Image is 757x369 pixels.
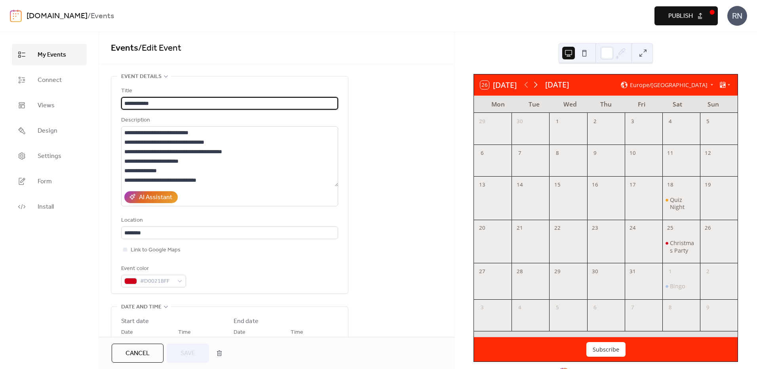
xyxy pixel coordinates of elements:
div: Description [121,116,337,125]
div: 27 [477,266,487,276]
a: Events [111,40,138,57]
div: 6 [590,302,600,313]
span: / Edit Event [138,40,181,57]
span: Event details [121,72,162,82]
div: 9 [703,302,713,313]
div: 19 [703,180,713,190]
span: Views [38,101,55,110]
a: Form [12,171,87,192]
div: 24 [628,223,638,233]
div: 2 [703,266,713,276]
div: 5 [552,302,563,313]
div: 7 [515,148,525,158]
div: 4 [665,116,675,127]
div: Fri [624,96,660,113]
div: 20 [477,223,487,233]
div: 1 [665,266,675,276]
div: 3 [628,116,638,127]
span: Europe/[GEOGRAPHIC_DATA] [630,82,708,88]
div: AI Assistant [139,193,172,202]
div: 18 [665,180,675,190]
div: Quiz Night [670,196,697,211]
div: Bingo [662,283,700,291]
span: Time [291,328,303,337]
span: Publish [668,11,693,21]
div: 17 [628,180,638,190]
div: Christmas Party [662,240,700,254]
a: [DOMAIN_NAME] [27,9,87,24]
a: Design [12,120,87,141]
span: Link to Google Maps [131,245,181,255]
a: My Events [12,44,87,65]
div: 22 [552,223,563,233]
div: Sat [660,96,696,113]
a: Install [12,196,87,217]
span: Cancel [126,349,150,358]
span: Form [38,177,52,186]
span: Install [38,202,54,212]
span: Date [234,328,245,337]
div: 4 [515,302,525,313]
div: Event color [121,264,184,274]
div: 16 [590,180,600,190]
a: Views [12,95,87,116]
div: Bingo [670,283,685,290]
button: Cancel [112,344,164,363]
span: Date and time [121,302,162,312]
div: Thu [588,96,624,113]
div: Title [121,86,337,96]
span: Time [178,328,191,337]
div: 8 [665,302,675,313]
div: 28 [515,266,525,276]
a: Settings [12,145,87,167]
div: Sun [695,96,731,113]
div: 25 [665,223,675,233]
div: End date [234,317,259,326]
span: #D0021BFF [140,277,173,286]
span: My Events [38,50,66,60]
button: AI Assistant [124,191,178,203]
a: Connect [12,69,87,91]
div: Christmas Party [670,240,697,254]
button: Subscribe [586,342,626,357]
div: [DATE] [545,79,569,91]
div: Wed [552,96,588,113]
div: Quiz Night [662,196,700,211]
span: Settings [38,152,61,161]
div: 10 [628,148,638,158]
div: 5 [703,116,713,127]
div: Start date [121,317,149,326]
div: 2 [590,116,600,127]
div: Tue [516,96,552,113]
div: 21 [515,223,525,233]
div: 30 [515,116,525,127]
div: 1 [552,116,563,127]
img: logo [10,10,22,22]
div: 29 [477,116,487,127]
div: 7 [628,302,638,313]
div: 14 [515,180,525,190]
div: 12 [703,148,713,158]
div: 29 [552,266,563,276]
div: Mon [480,96,516,113]
div: 23 [590,223,600,233]
div: 9 [590,148,600,158]
div: 31 [628,266,638,276]
div: 3 [477,302,487,313]
span: Date [121,328,133,337]
div: RN [727,6,747,26]
div: 15 [552,180,563,190]
div: Location [121,216,337,225]
div: 11 [665,148,675,158]
button: Publish [654,6,718,25]
span: Connect [38,76,62,85]
div: 30 [590,266,600,276]
div: 13 [477,180,487,190]
div: 6 [477,148,487,158]
b: Events [91,9,114,24]
div: 8 [552,148,563,158]
button: 26[DATE] [477,79,519,91]
b: / [87,9,91,24]
span: Design [38,126,57,136]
